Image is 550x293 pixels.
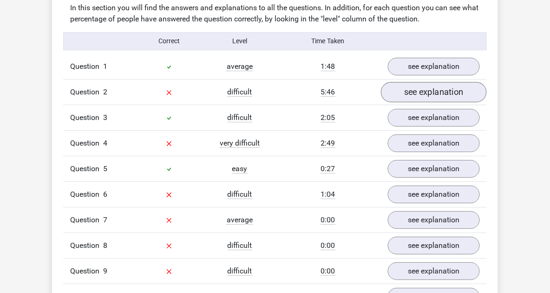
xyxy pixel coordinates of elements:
a: see explanation [388,211,480,229]
div: Time Taken [275,36,381,46]
a: see explanation [388,109,480,127]
span: 0:00 [321,266,335,276]
span: 6 [103,190,107,199]
span: difficult [228,241,252,250]
span: easy [232,164,248,173]
span: Question [70,189,103,200]
span: difficult [228,87,252,97]
div: In this section you will find the answers and explanations to all the questions. In addition, for... [63,2,487,25]
div: Level [204,36,275,46]
span: 3 [103,113,107,122]
span: 0:00 [321,215,335,225]
a: see explanation [388,160,480,178]
span: 9 [103,266,107,275]
span: average [227,215,253,225]
span: Question [70,163,103,174]
span: Question [70,87,103,98]
a: see explanation [388,58,480,75]
span: 0:00 [321,241,335,250]
span: 0:27 [321,164,335,173]
span: Question [70,112,103,123]
a: see explanation [388,134,480,152]
span: difficult [228,190,252,199]
span: 7 [103,215,107,224]
span: average [227,62,253,71]
span: 4 [103,139,107,147]
span: difficult [228,266,252,276]
span: Question [70,240,103,251]
span: 5:46 [321,87,335,97]
span: Question [70,214,103,226]
span: 5 [103,164,107,173]
a: see explanation [388,186,480,203]
span: 2 [103,87,107,96]
span: 1:04 [321,190,335,199]
span: 2:05 [321,113,335,122]
a: see explanation [388,237,480,254]
span: 1 [103,62,107,71]
span: 8 [103,241,107,250]
span: 1:48 [321,62,335,71]
span: Question [70,266,103,277]
a: see explanation [388,262,480,280]
span: very difficult [220,139,260,148]
a: see explanation [381,82,487,102]
span: 2:49 [321,139,335,148]
span: difficult [228,113,252,122]
span: Question [70,61,103,72]
div: Correct [134,36,205,46]
span: Question [70,138,103,149]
